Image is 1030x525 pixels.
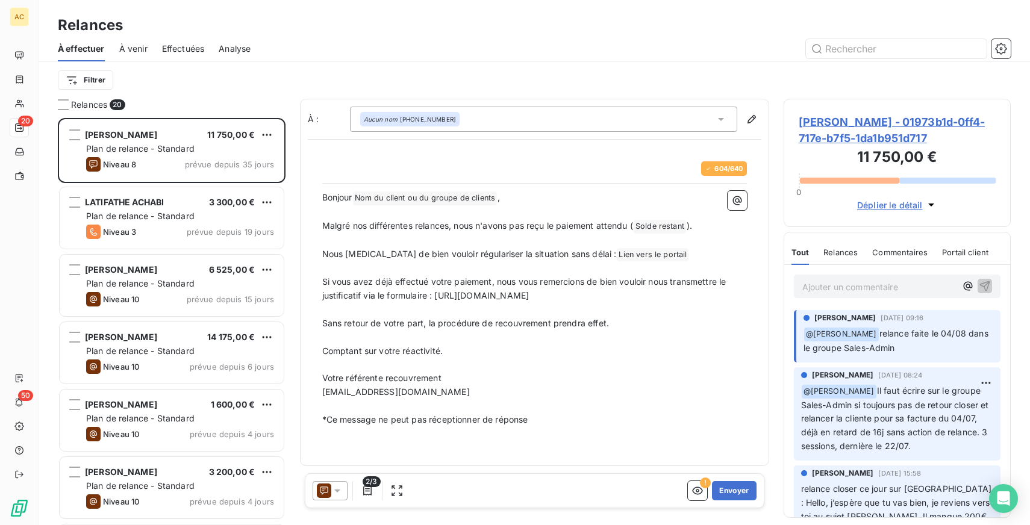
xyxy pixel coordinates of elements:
[119,43,148,55] span: À venir
[187,227,274,237] span: prévue depuis 19 jours
[58,14,123,36] h3: Relances
[103,497,139,506] span: Niveau 10
[854,198,941,212] button: Déplier le détail
[796,187,801,197] span: 0
[322,373,442,383] span: Votre référente recouvrement
[58,70,113,90] button: Filtrer
[687,220,692,231] span: ).
[58,118,286,525] div: grid
[209,264,255,275] span: 6 525,00 €
[498,192,500,202] span: ,
[799,146,996,170] h3: 11 750,00 €
[322,220,633,231] span: Malgré nos différentes relances, nous n'avons pas reçu le paiement attendu (
[86,211,195,221] span: Plan de relance - Standard
[190,362,274,371] span: prévue depuis 6 jours
[10,7,29,26] div: AC
[806,39,987,58] input: Rechercher
[103,294,139,304] span: Niveau 10
[103,160,136,169] span: Niveau 8
[86,413,195,423] span: Plan de relance - Standard
[207,332,255,342] span: 14 175,00 €
[878,470,921,477] span: [DATE] 15:58
[85,197,164,207] span: LATIFATHE ACHABI
[617,248,688,262] span: Lien vers le portail
[823,247,858,257] span: Relances
[364,115,456,123] div: [PHONE_NUMBER]
[791,247,810,257] span: Tout
[103,227,136,237] span: Niveau 3
[71,99,107,111] span: Relances
[219,43,251,55] span: Analyse
[857,199,923,211] span: Déplier le détail
[881,314,923,322] span: [DATE] 09:16
[801,385,991,452] span: Il faut écrire sur le groupe Sales-Admin si toujours pas de retour closer et relancer la cliente ...
[363,476,380,487] span: 2/3
[209,467,255,477] span: 3 200,00 €
[86,143,195,154] span: Plan de relance - Standard
[86,278,195,288] span: Plan de relance - Standard
[58,43,105,55] span: À effectuer
[322,346,443,356] span: Comptant sur votre réactivité.
[714,165,743,172] span: 604 / 640
[799,114,996,146] span: [PERSON_NAME] - 01973b1d-0ff4-717e-b7f5-1da1b951d717
[634,220,686,234] span: Solde restant
[162,43,205,55] span: Effectuées
[814,312,876,323] span: [PERSON_NAME]
[872,247,928,257] span: Commentaires
[185,160,274,169] span: prévue depuis 35 jours
[190,497,274,506] span: prévue depuis 4 jours
[103,362,139,371] span: Niveau 10
[989,484,1018,513] div: Open Intercom Messenger
[712,481,756,500] button: Envoyer
[804,328,879,341] span: @ [PERSON_NAME]
[322,414,528,424] span: *Ce message ne peut pas réceptionner de réponse
[10,499,29,518] img: Logo LeanPay
[322,318,610,328] span: Sans retour de votre part, la procédure de recouvrement prendra effet.
[308,113,350,125] label: À :
[812,370,874,381] span: [PERSON_NAME]
[85,129,157,140] span: [PERSON_NAME]
[804,328,991,353] span: relance faite le 04/08 dans le groupe Sales-Admin
[802,385,876,399] span: @ [PERSON_NAME]
[85,467,157,477] span: [PERSON_NAME]
[322,192,352,202] span: Bonjour
[812,468,874,479] span: [PERSON_NAME]
[211,399,255,409] span: 1 600,00 €
[353,191,498,205] span: Nom du client ou du groupe de clients
[86,480,195,491] span: Plan de relance - Standard
[364,115,398,123] em: Aucun nom
[322,249,617,259] span: Nous [MEDICAL_DATA] de bien vouloir régulariser la situation sans délai :
[322,276,729,300] span: Si vous avez déjà effectué votre paiement, nous vous remercions de bien vouloir nous transmettre ...
[878,371,922,379] span: [DATE] 08:24
[209,197,255,207] span: 3 300,00 €
[85,399,157,409] span: [PERSON_NAME]
[85,264,157,275] span: [PERSON_NAME]
[322,387,470,397] span: [EMAIL_ADDRESS][DOMAIN_NAME]
[190,429,274,439] span: prévue depuis 4 jours
[110,99,125,110] span: 20
[10,118,28,137] a: 20
[86,346,195,356] span: Plan de relance - Standard
[207,129,255,140] span: 11 750,00 €
[187,294,274,304] span: prévue depuis 15 jours
[18,390,33,401] span: 50
[103,429,139,439] span: Niveau 10
[18,116,33,126] span: 20
[85,332,157,342] span: [PERSON_NAME]
[942,247,988,257] span: Portail client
